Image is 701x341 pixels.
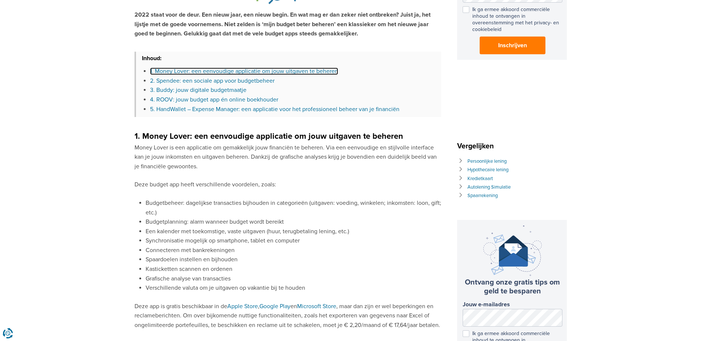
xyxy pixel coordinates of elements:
li: Grafische analyse van transacties [146,274,441,284]
li: Verschillende valuta om je uitgaven op vakantie bij te houden [146,283,441,293]
a: Google Play [259,303,290,310]
li: Synchronisatie mogelijk op smartphone, tablet en computer [146,236,441,246]
button: Inschrijven [480,37,545,54]
a: Hypothecaire lening [467,167,508,173]
a: Microsoft Store [297,303,336,310]
li: Een kalender met toekomstige, vaste uitgaven (huur, terugbetaling lening, etc.) [146,227,441,237]
a: 1. Money Lover: een eenvoudige applicatie om jouw uitgaven te beheren [150,68,338,75]
img: newsletter [483,225,542,276]
span: Inschrijven [498,41,527,50]
a: 3. Buddy: jouw digitale budgetmaatje [150,86,246,94]
a: 4. ROOV: jouw budget app én online boekhouder [150,96,278,103]
a: Spaarrekening [467,193,498,199]
a: 2. Spendee: een sociale app voor budgetbeheer [150,77,275,85]
p: Deze budget app heeft verschillende voordelen, zoals: [135,180,441,190]
label: Jouw e-mailadres [463,301,562,308]
a: Persoonlijke lening [467,158,507,164]
li: Connecteren met bankrekeningen [146,246,441,255]
h3: Inhoud: [136,52,441,64]
a: Kredietkaart [467,176,493,182]
a: Apple Store [227,303,258,310]
p: Money Lover is een applicatie om gemakkelijk jouw financiën te beheren. Via een eenvoudige en sti... [135,143,441,172]
p: Deze app is gratis beschikbaar in de , en , maar dan zijn er wel beperkingen en reclameberichten.... [135,302,441,330]
span: Vergelijken [457,142,497,151]
strong: 1. Money Lover: een eenvoudige applicatie om jouw uitgaven te beheren [135,131,403,141]
iframe: fb:page Facebook Social Plugin [457,77,568,125]
li: Budgetplanning: alarm wanneer budget wordt bereikt [146,217,441,227]
a: Autolening Simulatie [467,184,511,190]
strong: 2022 staat voor de deur. Een nieuw jaar, een nieuw begin. En wat mag er dan zeker niet ontbreken?... [135,11,431,37]
li: Budgetbeheer: dagelijkse transacties bijhouden in categorieën (uitgaven: voeding, winkelen; inkom... [146,199,441,217]
a: 5. HandWallet – Expense Manager: een applicatie voor het professioneel beheer van je financiën [150,106,399,113]
li: Spaardoelen instellen en bijhouden [146,255,441,265]
label: Ik ga ermee akkoord commerciële inhoud te ontvangen in overeenstemming met het privacy- en cookie... [463,6,562,33]
h3: Ontvang onze gratis tips om geld te besparen [463,278,562,296]
li: Kasticketten scannen en ordenen [146,265,441,274]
